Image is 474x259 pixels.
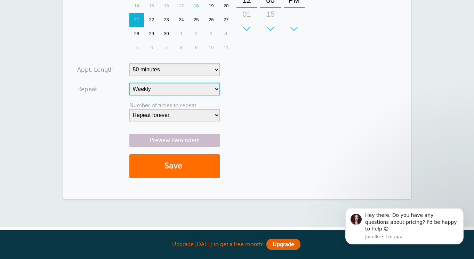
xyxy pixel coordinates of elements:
div: 25 [189,13,204,27]
div: 26 [204,13,219,27]
div: 29 [144,27,159,41]
div: Wednesday, October 1 [174,27,189,41]
div: Saturday, October 11 [219,41,234,55]
div: 11 [219,41,234,55]
div: Sunday, September 28 [129,27,144,41]
div: Monday, September 22 [144,13,159,27]
div: Wednesday, October 8 [174,41,189,55]
div: Friday, October 3 [204,27,219,41]
div: 27 [219,13,234,27]
div: Tuesday, September 30 [159,27,174,41]
div: 22 [144,13,159,27]
div: Tuesday, October 7 [159,41,174,55]
div: 8 [174,41,189,55]
div: 24 [174,13,189,27]
div: 1 [174,27,189,41]
div: Tuesday, September 23 [159,13,174,27]
div: Sunday, September 21 [129,13,144,27]
div: Upgrade [DATE] to get a free month! [63,237,411,252]
div: 01 [239,7,255,21]
div: Saturday, October 4 [219,27,234,41]
div: 23 [159,13,174,27]
div: Thursday, September 25 [189,13,204,27]
div: 9 [189,41,204,55]
div: 4 [219,27,234,41]
div: Wednesday, September 24 [174,13,189,27]
div: Sunday, October 5 [129,41,144,55]
div: 30 [159,27,174,41]
img: Profile image for Jocelle [16,5,27,16]
div: Friday, September 26 [204,13,219,27]
div: 2 [189,27,204,41]
div: 15 [262,7,279,21]
label: Appt. Length [77,66,114,73]
div: 6 [144,41,159,55]
div: Monday, October 6 [144,41,159,55]
a: Preview Reminders [129,134,220,147]
div: Friday, October 10 [204,41,219,55]
div: 7 [159,41,174,55]
div: Message content [30,3,123,24]
div: 10 [204,41,219,55]
a: Upgrade [266,239,300,250]
div: 02 [239,21,255,35]
div: 21 [129,13,144,27]
div: Thursday, October 2 [189,27,204,41]
div: 3 [204,27,219,41]
div: Hey there. Do you have any questions about pricing? I'd be happy to help 😊 [30,3,123,24]
label: Number of times to repeat [129,102,196,109]
label: Repeat [77,86,97,92]
iframe: Intercom notifications message [335,209,474,249]
div: 30 [262,21,279,35]
p: Message from Jocelle, sent 1m ago [30,25,123,31]
button: Save [129,154,220,178]
div: 28 [129,27,144,41]
div: Thursday, October 9 [189,41,204,55]
div: 5 [129,41,144,55]
div: Saturday, September 27 [219,13,234,27]
div: Monday, September 29 [144,27,159,41]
